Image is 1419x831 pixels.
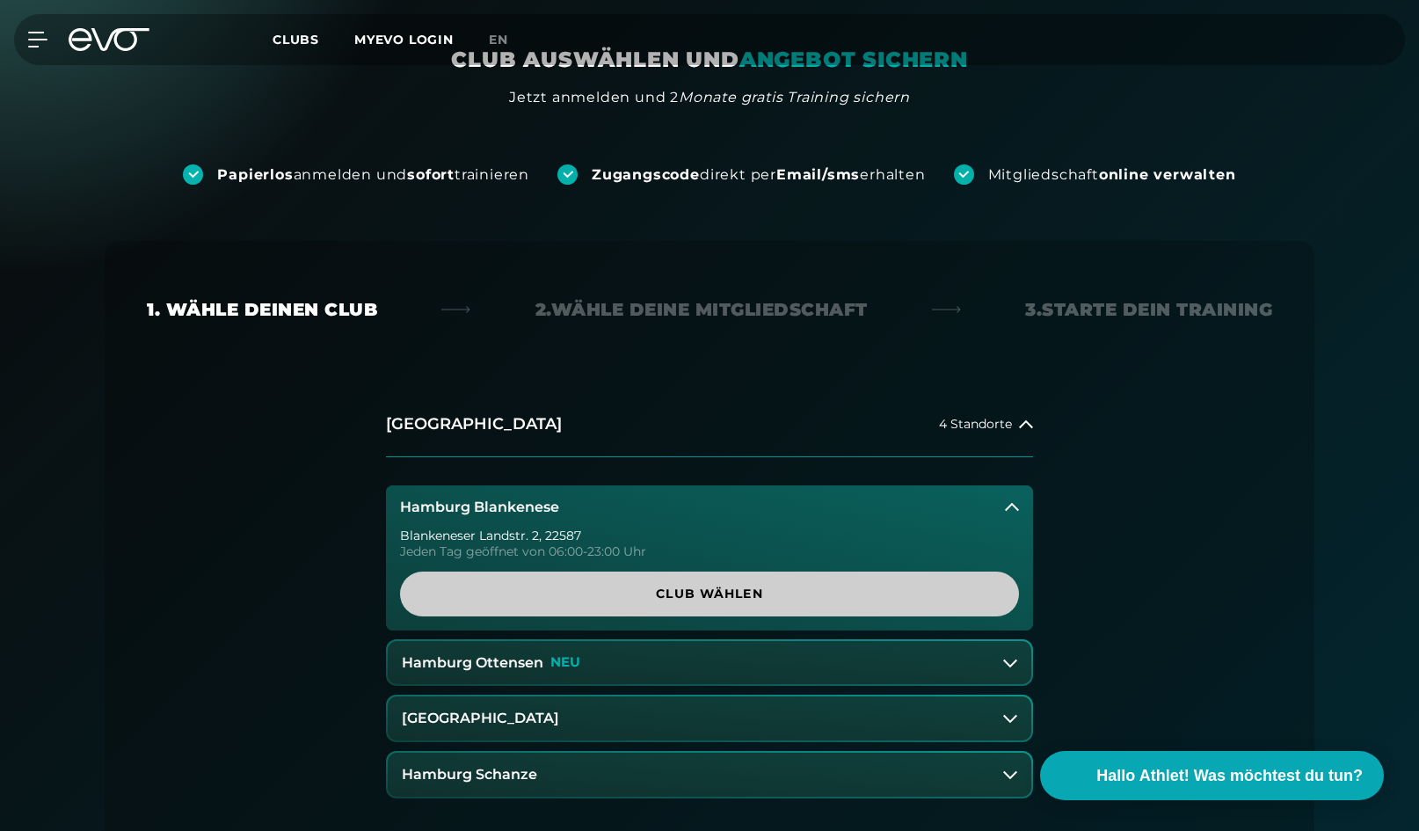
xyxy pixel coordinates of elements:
h2: [GEOGRAPHIC_DATA] [386,413,562,435]
span: Club wählen [442,585,977,603]
strong: sofort [407,166,455,183]
span: Clubs [273,32,319,47]
span: Hallo Athlet! Was möchtest du tun? [1096,764,1363,788]
button: Hallo Athlet! Was möchtest du tun? [1040,751,1384,800]
h3: Hamburg Ottensen [402,655,543,671]
div: Jetzt anmelden und 2 [509,87,910,108]
a: Club wählen [400,572,1019,616]
strong: Papierlos [217,166,293,183]
h3: [GEOGRAPHIC_DATA] [402,711,559,726]
div: 2. Wähle deine Mitgliedschaft [535,297,868,322]
div: Mitgliedschaft [988,165,1236,185]
div: 3. Starte dein Training [1025,297,1272,322]
strong: Email/sms [776,166,860,183]
span: 4 Standorte [939,418,1012,431]
strong: Zugangscode [592,166,700,183]
h3: Hamburg Schanze [402,767,537,783]
div: anmelden und trainieren [217,165,529,185]
div: direkt per erhalten [592,165,925,185]
strong: online verwalten [1099,166,1236,183]
div: 1. Wähle deinen Club [147,297,377,322]
button: [GEOGRAPHIC_DATA]4 Standorte [386,392,1033,457]
button: Hamburg Schanze [388,753,1031,797]
span: en [489,32,508,47]
p: NEU [550,655,580,670]
div: Blankeneser Landstr. 2 , 22587 [400,529,1019,542]
a: MYEVO LOGIN [354,32,454,47]
button: Hamburg Blankenese [386,485,1033,529]
button: Hamburg OttensenNEU [388,641,1031,685]
em: Monate gratis Training sichern [679,89,910,106]
h3: Hamburg Blankenese [400,499,559,515]
button: [GEOGRAPHIC_DATA] [388,696,1031,740]
a: en [489,30,529,50]
div: Jeden Tag geöffnet von 06:00-23:00 Uhr [400,545,1019,558]
a: Clubs [273,31,354,47]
